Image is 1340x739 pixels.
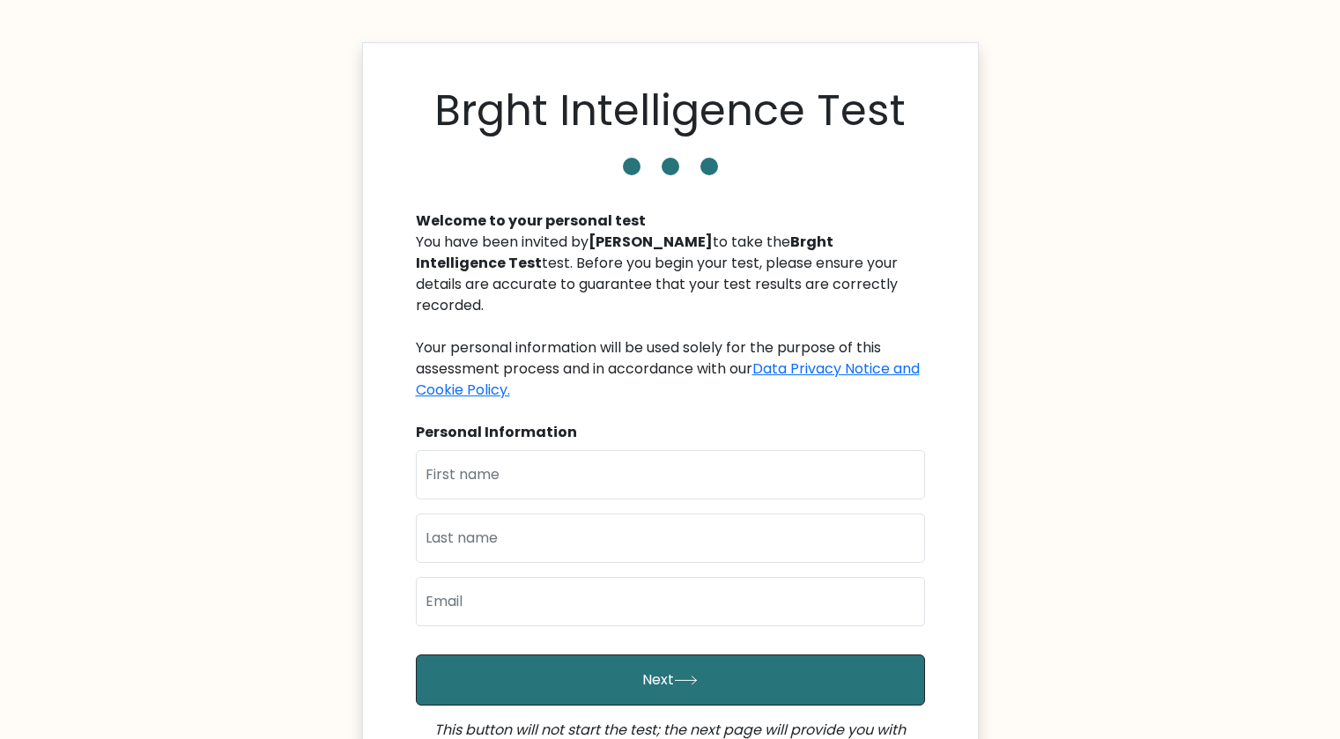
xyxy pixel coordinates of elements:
input: Last name [416,514,925,563]
div: Welcome to your personal test [416,211,925,232]
a: Data Privacy Notice and Cookie Policy. [416,358,920,400]
div: You have been invited by to take the test. Before you begin your test, please ensure your details... [416,232,925,401]
b: Brght Intelligence Test [416,232,833,273]
h1: Brght Intelligence Test [434,85,906,137]
div: Personal Information [416,422,925,443]
b: [PERSON_NAME] [589,232,713,252]
button: Next [416,654,925,706]
input: First name [416,450,925,499]
input: Email [416,577,925,626]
